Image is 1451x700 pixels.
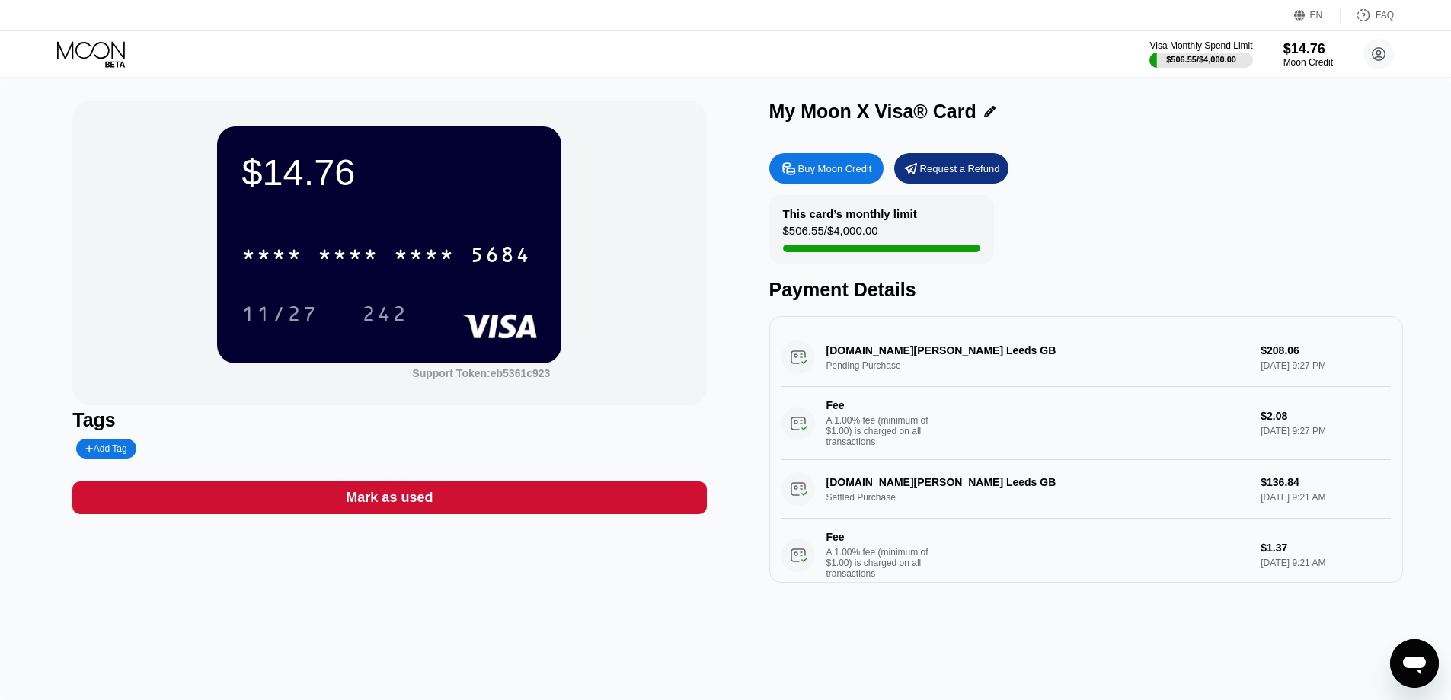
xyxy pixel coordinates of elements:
[769,101,976,123] div: My Moon X Visa® Card
[1166,55,1236,64] div: $506.55 / $4,000.00
[783,224,878,245] div: $506.55 / $4,000.00
[1261,542,1390,554] div: $1.37
[769,153,884,184] div: Buy Moon Credit
[826,399,933,411] div: Fee
[826,547,941,579] div: A 1.00% fee (minimum of $1.00) is charged on all transactions
[72,409,706,431] div: Tags
[826,415,941,447] div: A 1.00% fee (minimum of $1.00) is charged on all transactions
[894,153,1008,184] div: Request a Refund
[1283,41,1333,68] div: $14.76Moon Credit
[1310,10,1323,21] div: EN
[1261,426,1390,436] div: [DATE] 9:27 PM
[362,304,407,328] div: 242
[1149,40,1252,51] div: Visa Monthly Spend Limit
[920,162,1000,175] div: Request a Refund
[470,245,531,269] div: 5684
[1294,8,1341,23] div: EN
[85,443,126,454] div: Add Tag
[798,162,872,175] div: Buy Moon Credit
[1283,41,1333,57] div: $14.76
[1341,8,1394,23] div: FAQ
[1261,410,1390,422] div: $2.08
[412,367,550,379] div: Support Token: eb5361c923
[769,279,1403,301] div: Payment Details
[230,295,329,333] div: 11/27
[1261,558,1390,568] div: [DATE] 9:21 AM
[1390,639,1439,688] iframe: Кнопка запуска окна обмена сообщениями
[826,531,933,543] div: Fee
[1283,57,1333,68] div: Moon Credit
[412,367,550,379] div: Support Token:eb5361c923
[783,207,917,220] div: This card’s monthly limit
[1376,10,1394,21] div: FAQ
[346,489,433,507] div: Mark as used
[241,304,318,328] div: 11/27
[72,481,706,514] div: Mark as used
[781,519,1391,592] div: FeeA 1.00% fee (minimum of $1.00) is charged on all transactions$1.37[DATE] 9:21 AM
[350,295,419,333] div: 242
[781,387,1391,460] div: FeeA 1.00% fee (minimum of $1.00) is charged on all transactions$2.08[DATE] 9:27 PM
[1149,40,1252,68] div: Visa Monthly Spend Limit$506.55/$4,000.00
[76,439,136,459] div: Add Tag
[241,151,537,193] div: $14.76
